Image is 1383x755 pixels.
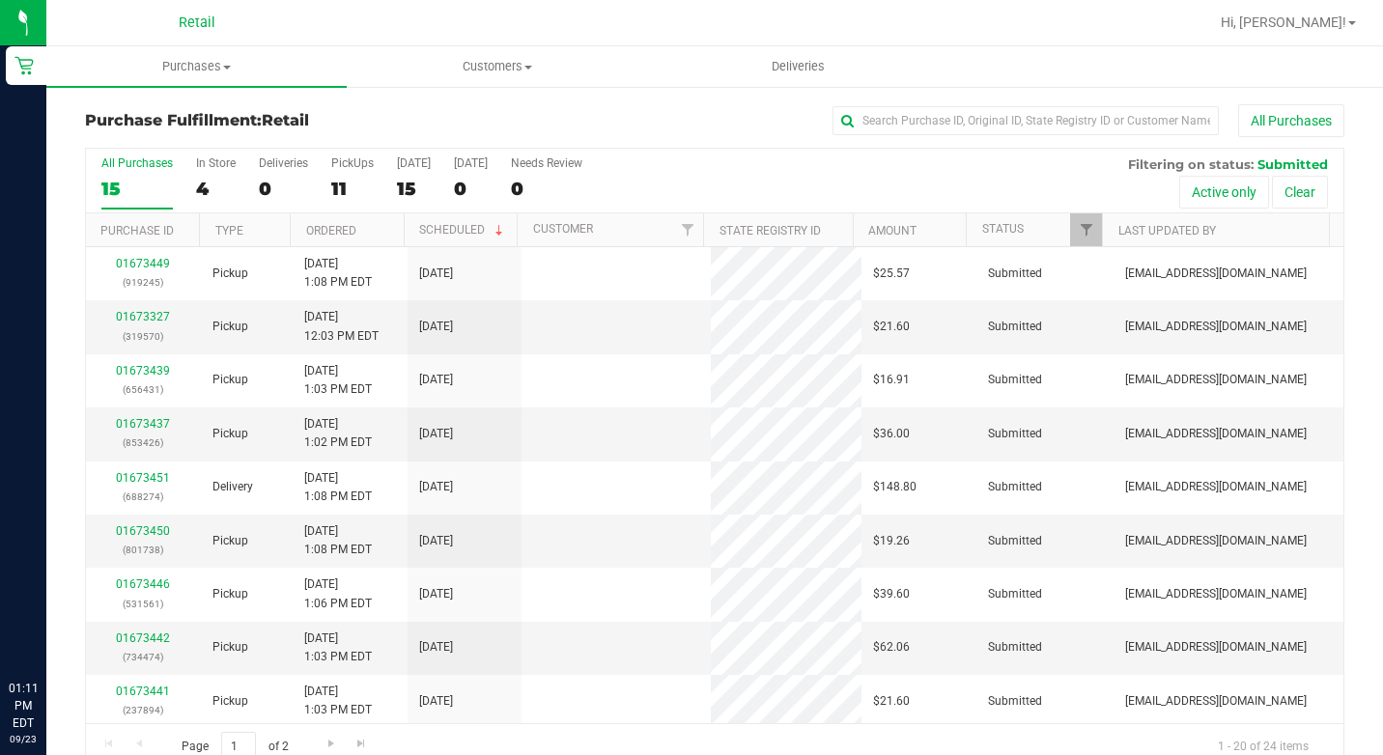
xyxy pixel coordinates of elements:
a: Deliveries [648,46,948,87]
div: Deliveries [259,156,308,170]
a: Filter [671,213,703,246]
iframe: Resource center [19,601,77,658]
span: [EMAIL_ADDRESS][DOMAIN_NAME] [1125,425,1307,443]
span: [DATE] 12:03 PM EDT [304,308,379,345]
a: 01673441 [116,685,170,698]
a: 01673446 [116,577,170,591]
span: [DATE] [419,478,453,496]
span: [EMAIL_ADDRESS][DOMAIN_NAME] [1125,532,1307,550]
a: Purchases [46,46,347,87]
div: 0 [454,178,488,200]
p: 01:11 PM EDT [9,680,38,732]
span: Submitted [988,532,1042,550]
h3: Purchase Fulfillment: [85,112,505,129]
span: Retail [179,14,215,31]
button: Clear [1272,176,1328,209]
span: [DATE] [419,692,453,711]
a: Filter [1070,213,1102,246]
span: [DATE] [419,425,453,443]
span: [EMAIL_ADDRESS][DOMAIN_NAME] [1125,692,1307,711]
span: [DATE] [419,585,453,603]
span: Delivery [212,478,253,496]
span: [EMAIL_ADDRESS][DOMAIN_NAME] [1125,638,1307,657]
div: [DATE] [397,156,431,170]
a: Ordered [306,224,356,238]
span: Submitted [988,692,1042,711]
p: (734474) [98,648,189,666]
a: Customer [533,222,593,236]
div: 15 [101,178,173,200]
span: [DATE] 1:08 PM EDT [304,522,372,559]
span: [DATE] 1:02 PM EDT [304,415,372,452]
span: [DATE] 1:06 PM EDT [304,575,372,612]
span: Customers [348,58,646,75]
a: Amount [868,224,917,238]
div: All Purchases [101,156,173,170]
p: (801738) [98,541,189,559]
span: [DATE] 1:03 PM EDT [304,362,372,399]
span: Retail [262,111,309,129]
inline-svg: Retail [14,56,34,75]
p: (656431) [98,380,189,399]
span: Submitted [988,478,1042,496]
p: (319570) [98,327,189,346]
span: [EMAIL_ADDRESS][DOMAIN_NAME] [1125,371,1307,389]
span: Pickup [212,318,248,336]
a: 01673442 [116,631,170,645]
input: Search Purchase ID, Original ID, State Registry ID or Customer Name... [833,106,1219,135]
span: Submitted [988,371,1042,389]
span: [DATE] [419,371,453,389]
p: (237894) [98,701,189,719]
span: Pickup [212,371,248,389]
span: Pickup [212,425,248,443]
span: $62.06 [873,638,910,657]
a: Status [982,222,1024,236]
a: 01673450 [116,524,170,538]
span: $21.60 [873,692,910,711]
span: [DATE] [419,318,453,336]
span: [DATE] [419,265,453,283]
a: Customers [347,46,647,87]
button: All Purchases [1238,104,1344,137]
div: 4 [196,178,236,200]
p: (688274) [98,488,189,506]
a: 01673439 [116,364,170,377]
span: [DATE] 1:03 PM EDT [304,683,372,719]
a: State Registry ID [720,224,821,238]
span: Hi, [PERSON_NAME]! [1221,14,1346,30]
span: [DATE] [419,532,453,550]
span: $19.26 [873,532,910,550]
a: 01673437 [116,417,170,431]
span: [EMAIL_ADDRESS][DOMAIN_NAME] [1125,265,1307,283]
span: $21.60 [873,318,910,336]
span: $148.80 [873,478,917,496]
div: Needs Review [511,156,582,170]
a: Type [215,224,243,238]
p: (853426) [98,433,189,452]
span: Submitted [988,638,1042,657]
span: Deliveries [746,58,851,75]
span: $25.57 [873,265,910,283]
p: (919245) [98,273,189,292]
span: [EMAIL_ADDRESS][DOMAIN_NAME] [1125,318,1307,336]
span: $16.91 [873,371,910,389]
span: [DATE] 1:08 PM EDT [304,469,372,506]
span: Submitted [988,265,1042,283]
div: In Store [196,156,236,170]
span: Pickup [212,692,248,711]
span: [DATE] 1:08 PM EDT [304,255,372,292]
a: 01673327 [116,310,170,323]
span: Purchases [46,58,347,75]
span: Pickup [212,638,248,657]
span: $39.60 [873,585,910,603]
div: 0 [511,178,582,200]
span: [EMAIL_ADDRESS][DOMAIN_NAME] [1125,478,1307,496]
button: Active only [1179,176,1269,209]
a: Last Updated By [1118,224,1216,238]
span: Submitted [988,425,1042,443]
a: Purchase ID [100,224,174,238]
div: 0 [259,178,308,200]
div: PickUps [331,156,374,170]
span: $36.00 [873,425,910,443]
span: Pickup [212,585,248,603]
